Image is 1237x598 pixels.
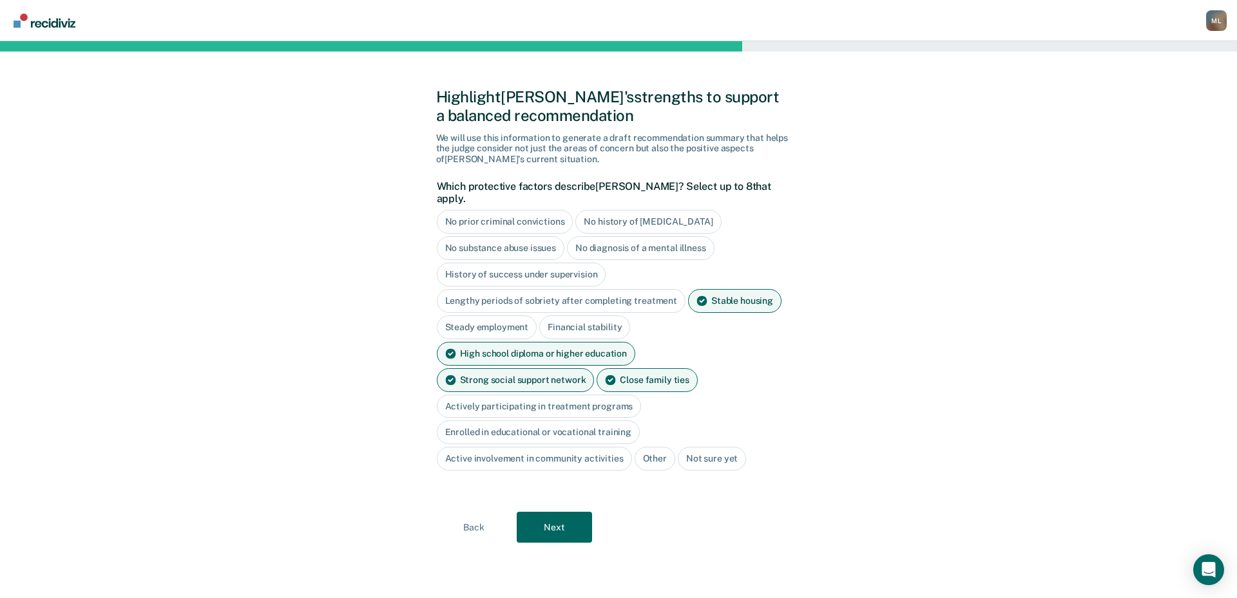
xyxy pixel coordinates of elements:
button: Next [517,512,592,543]
div: Open Intercom Messenger [1193,554,1224,585]
div: Lengthy periods of sobriety after completing treatment [437,289,686,313]
div: We will use this information to generate a draft recommendation summary that helps the judge cons... [436,133,801,165]
div: Close family ties [597,368,698,392]
div: Active involvement in community activities [437,447,632,471]
div: Steady employment [437,315,537,339]
div: Stable housing [688,289,782,313]
div: No diagnosis of a mental illness [567,236,714,260]
div: No history of [MEDICAL_DATA] [575,210,721,234]
div: High school diploma or higher education [437,342,636,366]
div: History of success under supervision [437,263,606,286]
div: No prior criminal convictions [437,210,573,234]
div: Highlight [PERSON_NAME]'s strengths to support a balanced recommendation [436,88,801,125]
div: No substance abuse issues [437,236,565,260]
button: Profile dropdown button [1206,10,1227,31]
div: Strong social support network [437,368,595,392]
div: Not sure yet [678,447,746,471]
img: Recidiviz [14,14,75,28]
label: Which protective factors describe [PERSON_NAME] ? Select up to 8 that apply. [437,180,794,205]
div: Actively participating in treatment programs [437,395,642,418]
div: Enrolled in educational or vocational training [437,420,640,444]
button: Back [436,512,512,543]
div: Other [635,447,675,471]
div: Financial stability [539,315,630,339]
div: M L [1206,10,1227,31]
